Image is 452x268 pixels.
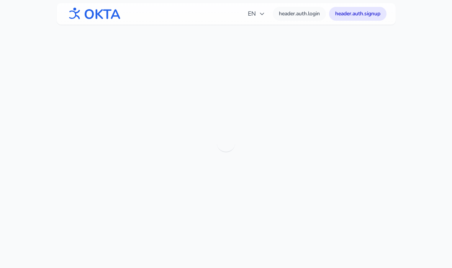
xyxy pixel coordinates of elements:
[329,7,386,21] a: header.auth.signup
[273,7,326,21] a: header.auth.login
[66,4,121,24] img: OKTA logo
[243,6,270,21] button: EN
[248,9,265,18] span: EN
